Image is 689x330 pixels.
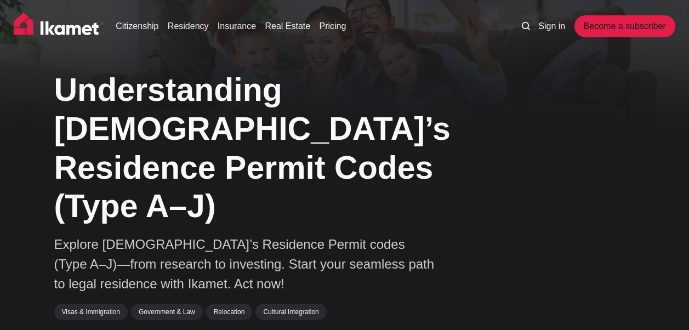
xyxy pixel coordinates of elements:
[320,20,346,33] a: Pricing
[54,235,438,294] p: Explore [DEMOGRAPHIC_DATA]’s Residence Permit codes (Type A–J)—from research to investing. Start ...
[168,20,209,33] a: Residency
[538,20,565,33] a: Sign in
[255,304,326,320] a: Cultural Integration
[116,20,158,33] a: Citizenship
[574,15,675,37] a: Become a subscriber
[265,20,310,33] a: Real Estate
[54,304,128,320] a: Visas & Immigration
[218,20,256,33] a: Insurance
[206,304,253,320] a: Relocation
[14,13,104,40] img: Ikamet home
[54,71,493,226] h1: Understanding [DEMOGRAPHIC_DATA]’s Residence Permit Codes (Type A–J)
[131,304,203,320] a: Government & Law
